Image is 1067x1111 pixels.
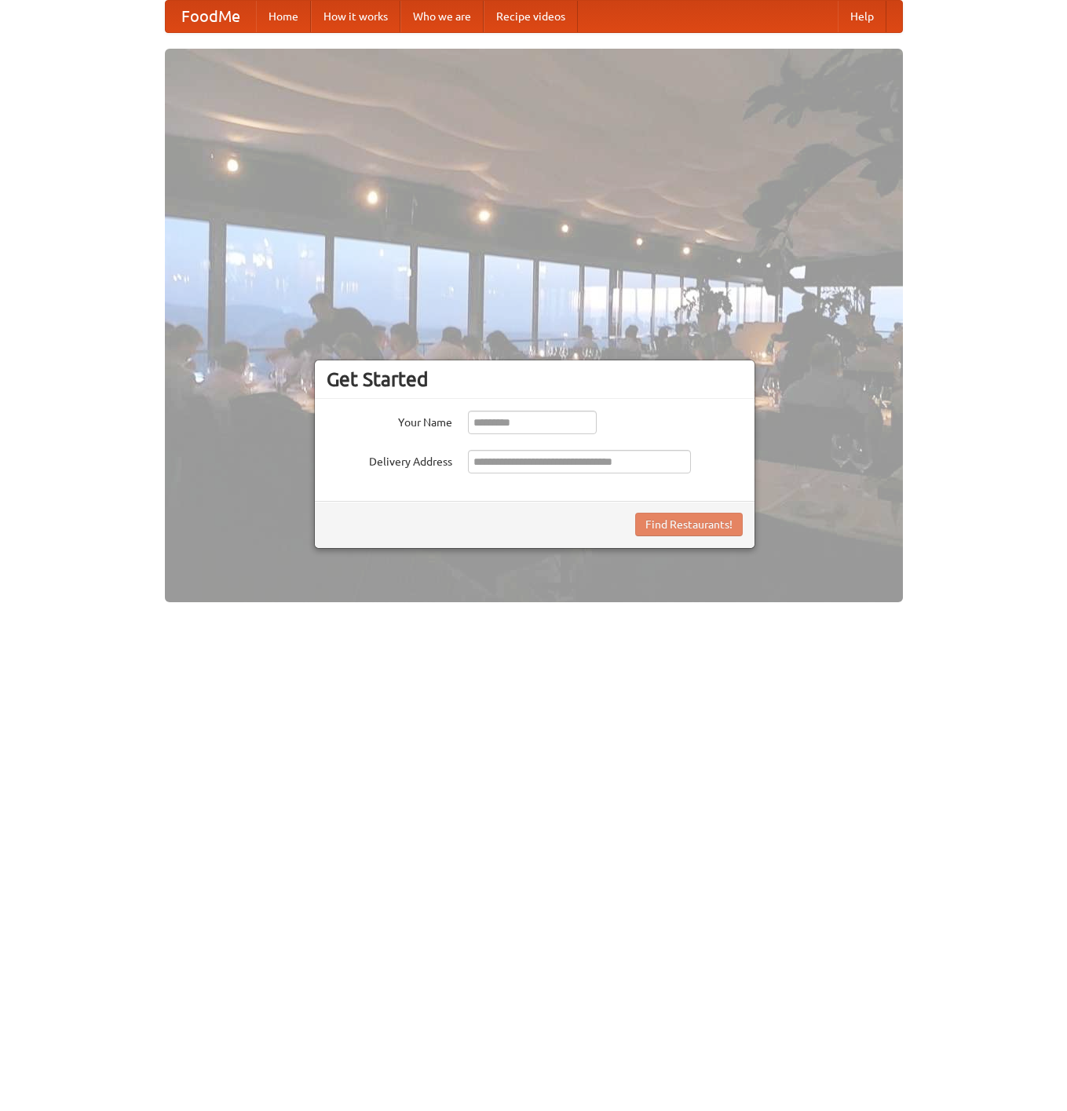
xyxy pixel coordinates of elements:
[327,450,452,470] label: Delivery Address
[327,367,743,391] h3: Get Started
[400,1,484,32] a: Who we are
[166,1,256,32] a: FoodMe
[635,513,743,536] button: Find Restaurants!
[327,411,452,430] label: Your Name
[838,1,886,32] a: Help
[484,1,578,32] a: Recipe videos
[256,1,311,32] a: Home
[311,1,400,32] a: How it works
